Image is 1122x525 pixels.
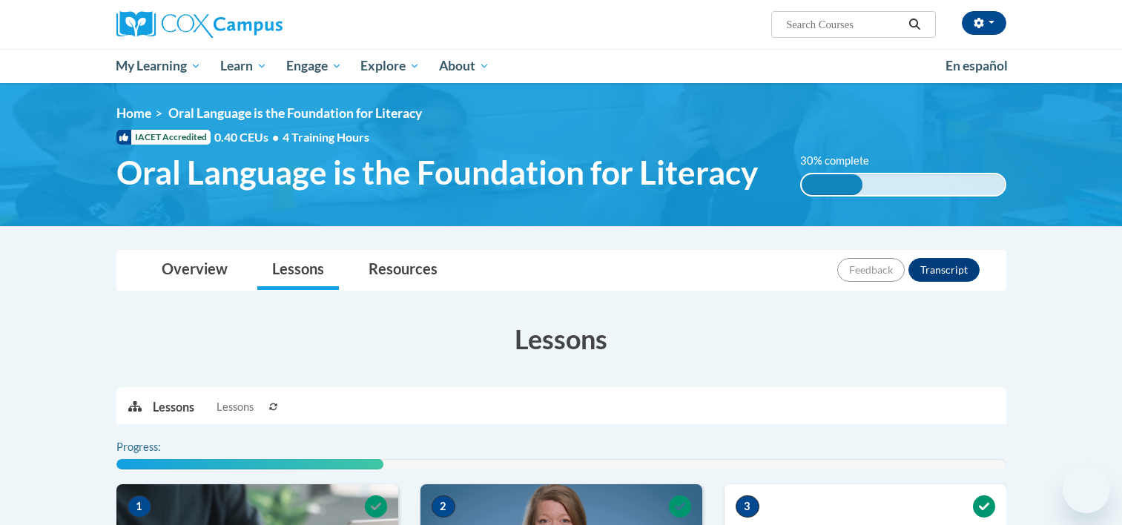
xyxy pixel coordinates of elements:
[962,11,1006,35] button: Account Settings
[286,57,342,75] span: Engage
[168,105,422,121] span: Oral Language is the Foundation for Literacy
[800,153,885,169] label: 30% complete
[837,258,905,282] button: Feedback
[1063,466,1110,513] iframe: Button to launch messaging window
[116,11,398,38] a: Cox Campus
[277,49,352,83] a: Engage
[211,49,277,83] a: Learn
[94,49,1029,83] div: Main menu
[220,57,267,75] span: Learn
[351,49,429,83] a: Explore
[116,130,211,145] span: IACET Accredited
[116,153,758,192] span: Oral Language is the Foundation for Literacy
[116,57,201,75] span: My Learning
[257,251,339,290] a: Lessons
[283,130,369,144] span: 4 Training Hours
[116,11,283,38] img: Cox Campus
[116,439,202,455] label: Progress:
[903,16,925,33] button: Search
[354,251,452,290] a: Resources
[116,320,1006,357] h3: Lessons
[147,251,242,290] a: Overview
[217,399,254,415] span: Lessons
[432,495,455,518] span: 2
[429,49,499,83] a: About
[908,258,980,282] button: Transcript
[360,57,420,75] span: Explore
[272,130,279,144] span: •
[128,495,151,518] span: 1
[936,50,1017,82] a: En español
[736,495,759,518] span: 3
[153,399,194,415] p: Lessons
[802,174,862,195] div: 30% complete
[946,58,1008,73] span: En español
[116,105,151,121] a: Home
[214,129,283,145] span: 0.40 CEUs
[785,16,903,33] input: Search Courses
[439,57,489,75] span: About
[107,49,211,83] a: My Learning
